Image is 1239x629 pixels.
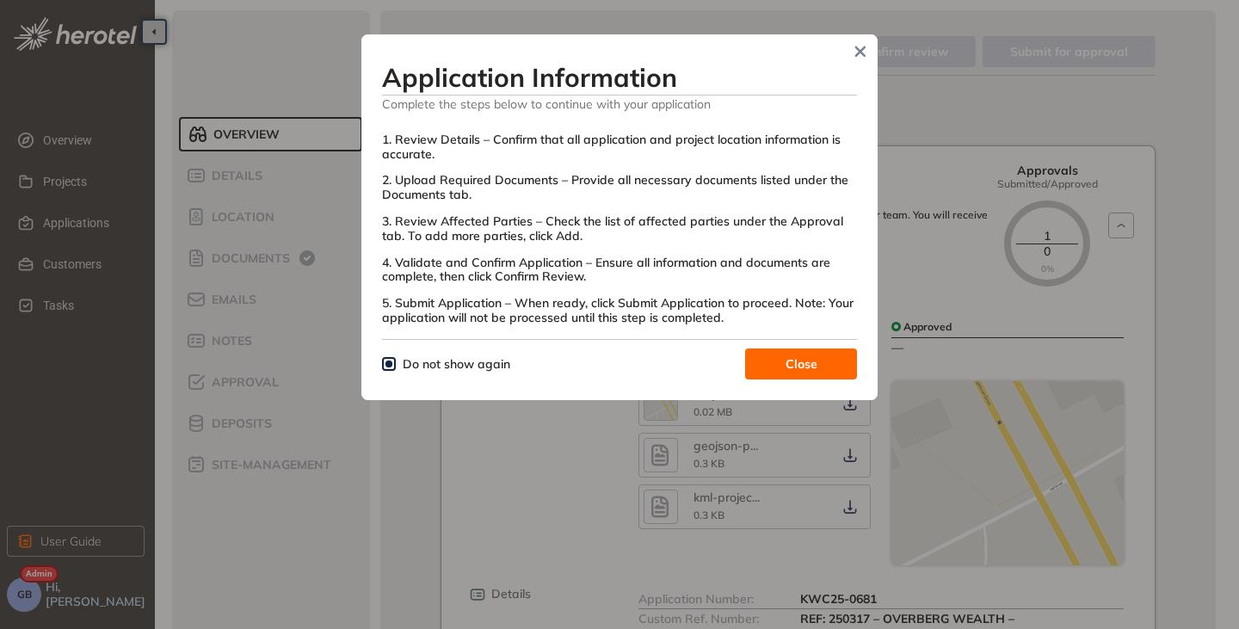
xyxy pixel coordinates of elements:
[382,96,857,112] span: Complete the steps below to continue with your application
[382,256,857,285] div: 4. Validate and Confirm Application – Ensure all information and documents are complete, then cli...
[745,348,857,379] button: Close
[382,133,857,162] div: 1. Review Details – Confirm that all application and project location information is accurate.
[786,355,817,373] span: Close
[382,214,857,244] div: 3. Review Affected Parties – Check the list of affected parties under the Approval tab. To add mo...
[403,356,510,372] span: Do not show again
[382,296,857,325] div: 5. Submit Application – When ready, click Submit Application to proceed. Note: Your application w...
[382,173,857,202] div: 2. Upload Required Documents – Provide all necessary documents listed under the Documents tab.
[848,39,873,65] button: Close
[382,62,857,93] h3: Application Information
